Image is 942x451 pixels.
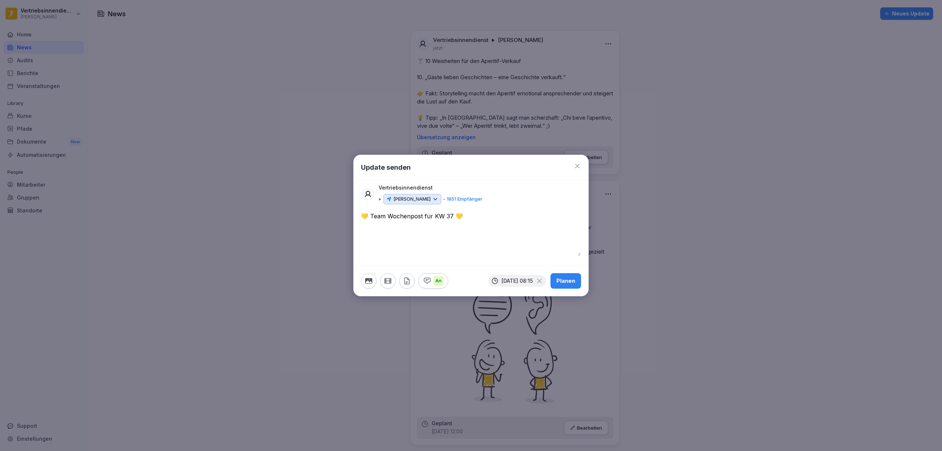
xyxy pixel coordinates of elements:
button: An [418,273,448,289]
p: 1851 Empfänger [447,195,482,203]
p: An [433,276,443,286]
p: [DATE] 08:15 [502,278,533,284]
div: Planen [556,277,575,285]
p: Vertriebsinnendienst [379,184,433,192]
p: [PERSON_NAME] [393,195,431,203]
h1: Update senden [361,162,411,172]
button: Planen [550,273,581,289]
